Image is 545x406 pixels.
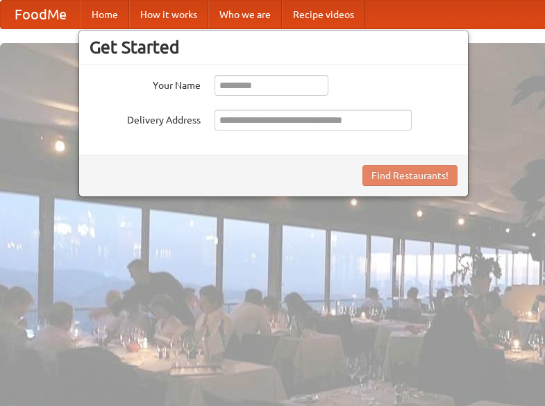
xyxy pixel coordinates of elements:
[208,1,282,28] a: Who we are
[362,165,458,186] button: Find Restaurants!
[90,110,201,127] label: Delivery Address
[1,1,81,28] a: FoodMe
[90,75,201,92] label: Your Name
[90,37,458,58] h3: Get Started
[129,1,208,28] a: How it works
[282,1,365,28] a: Recipe videos
[81,1,129,28] a: Home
